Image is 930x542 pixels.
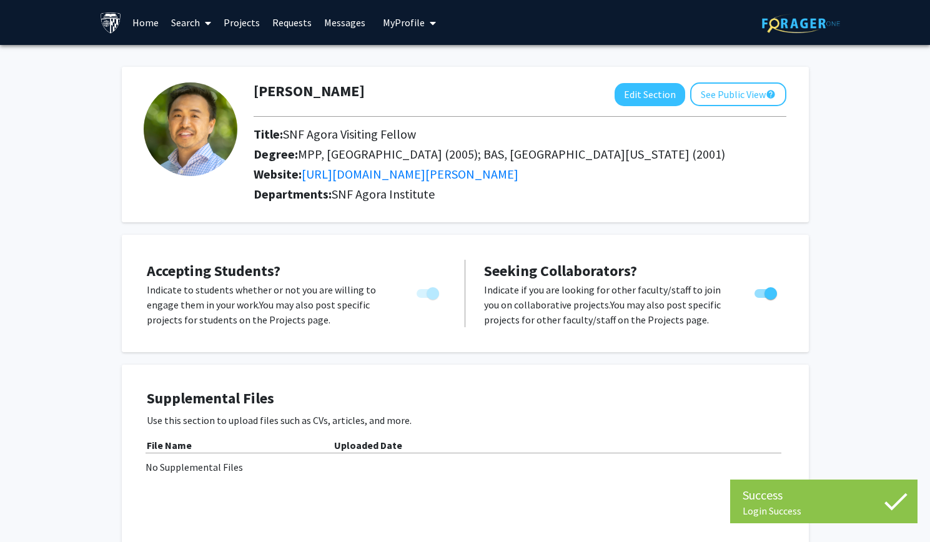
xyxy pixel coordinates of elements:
a: Search [165,1,217,44]
a: Requests [266,1,318,44]
a: Messages [318,1,372,44]
p: Indicate to students whether or not you are willing to engage them in your work. You may also pos... [147,282,393,327]
div: No Supplemental Files [146,460,785,475]
div: Login Success [743,505,905,517]
b: Uploaded Date [334,439,402,451]
img: ForagerOne Logo [762,14,840,33]
div: Success [743,486,905,505]
h1: [PERSON_NAME] [254,82,365,101]
span: Seeking Collaborators? [484,261,637,280]
a: Opens in a new tab [302,166,518,182]
div: You cannot turn this off while you have active projects. [412,282,446,301]
div: Toggle [412,282,446,301]
span: MPP, [GEOGRAPHIC_DATA] (2005); BAS, [GEOGRAPHIC_DATA][US_STATE] (2001) [298,146,725,162]
div: Toggle [749,282,784,301]
mat-icon: help [766,87,776,102]
img: Profile Picture [144,82,237,176]
p: Use this section to upload files such as CVs, articles, and more. [147,413,784,428]
img: Johns Hopkins University Logo [100,12,122,34]
h2: Website: [254,167,786,182]
p: Indicate if you are looking for other faculty/staff to join you on collaborative projects. You ma... [484,282,731,327]
a: Home [126,1,165,44]
b: File Name [147,439,192,451]
span: My Profile [383,16,425,29]
span: SNF Agora Visiting Fellow [283,126,416,142]
span: Accepting Students? [147,261,280,280]
button: Edit Section [615,83,685,106]
button: See Public View [690,82,786,106]
h2: Departments: [244,187,796,202]
h2: Degree: [254,147,786,162]
h4: Supplemental Files [147,390,784,408]
span: SNF Agora Institute [332,186,435,202]
a: Projects [217,1,266,44]
h2: Title: [254,127,786,142]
